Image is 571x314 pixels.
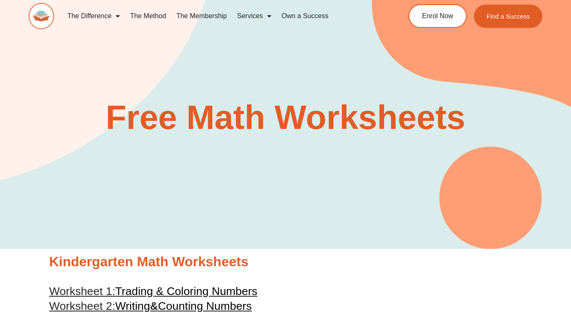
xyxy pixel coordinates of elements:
a: Worksheet 1:Trading & Coloring Numbers [49,285,257,298]
span: Trading & Coloring Numbers [115,285,257,298]
span: Enrol Now [422,13,453,19]
span: Worksheet 1: [49,285,116,298]
a: Own a Success [276,6,333,26]
a: Worksheet 2:Writing&Counting Numbers [49,300,252,312]
a: Find a Success [474,5,543,28]
a: The Method [125,6,171,26]
nav: Menu [62,6,379,26]
span: Counting Numbers [158,300,252,312]
a: Enrol Now [409,4,467,28]
span: Find a Success [487,13,530,19]
span: Worksheet 2: [49,300,116,312]
span: Writing [115,300,150,312]
a: Services [232,6,276,26]
h2: Free Math Worksheets [45,101,526,134]
a: The Membership [171,6,232,26]
h2: Kindergarten Math Worksheets [49,253,522,271]
a: The Difference [62,6,125,26]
